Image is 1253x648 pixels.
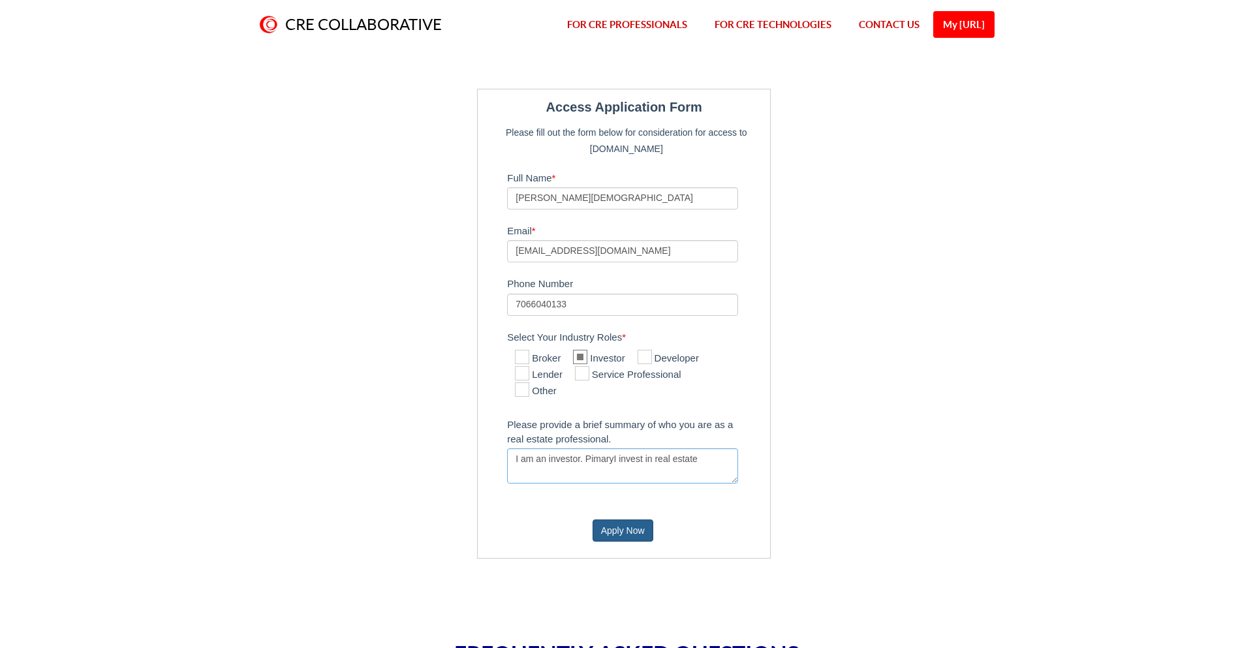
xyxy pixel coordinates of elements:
label: Lender [515,367,563,383]
label: Broker [515,351,561,367]
a: My [URL] [933,11,995,38]
label: Service Professional [575,367,681,383]
label: Developer [638,351,699,367]
legend: Access Application Form [484,96,764,118]
label: Select Your Industry Roles [507,326,764,347]
p: Please fill out the form below for consideration for access to [DOMAIN_NAME] [501,125,752,156]
label: Other [515,384,557,399]
label: Email [507,219,764,240]
label: Investor [573,351,625,367]
label: Please provide a brief summary of who you are as a real estate professional. [507,413,764,448]
label: Full Name [507,166,764,187]
label: Phone Number [507,272,764,293]
button: Apply Now [593,519,653,542]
